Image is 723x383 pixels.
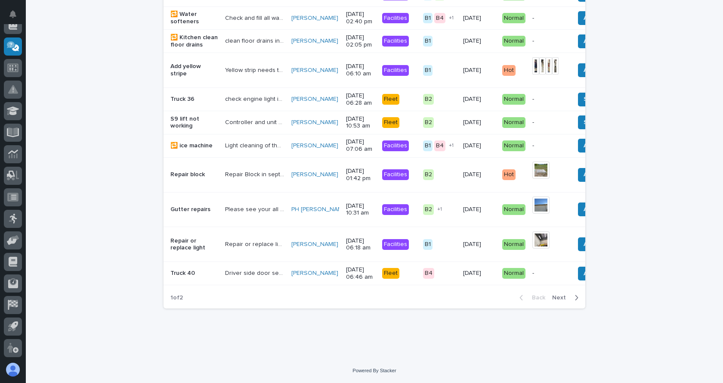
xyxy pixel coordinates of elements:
span: Assign [584,268,602,279]
span: Back [527,294,545,302]
p: [DATE] [463,241,495,248]
p: [DATE] 06:10 am [346,63,375,78]
button: Assign [578,63,607,77]
div: B2 [423,169,434,180]
p: Add yellow stripe [170,63,218,78]
p: Repair or replace light [170,237,218,252]
p: [DATE] [463,270,495,277]
div: Facilities [382,204,409,215]
span: + 1 [449,143,454,148]
div: Normal [502,36,525,47]
div: B2 [423,94,434,105]
div: B4 [434,140,445,151]
a: Powered By Stacker [352,368,396,373]
a: PH [PERSON_NAME] [291,206,348,213]
a: [PERSON_NAME] [291,37,338,45]
tr: Gutter repairsPlease see your all gutters that leak. I’ve got some caulk, especially for that bef... [164,192,678,227]
div: Hot [502,169,516,180]
p: [DATE] [463,206,495,213]
button: Assign [578,267,607,280]
div: B4 [434,13,445,24]
div: Fleet [382,94,399,105]
div: Normal [502,204,525,215]
tr: Truck 40Driver side door seal, and backup camera/ Bluetooth radioDriver side door seal, and backu... [164,262,678,285]
div: B1 [423,13,433,24]
tr: Add yellow stripeYellow strip needs to be added in B1Yellow strip needs to be added in B1 [PERSON... [164,53,678,88]
p: Repair block [170,171,218,178]
tr: 🔁 ice machineLight cleaning of the 4 Ice machines. - make sure coils are clean - clean filter - a... [164,134,678,157]
div: B1 [423,140,433,151]
tr: Repair blockRepair Block in septic area. Need to fill colder block with Hydraulic concreteRepair ... [164,157,678,192]
p: [DATE] [463,67,495,74]
button: Assign [578,34,607,48]
a: [PERSON_NAME] [291,96,338,103]
p: [DATE] [463,142,495,149]
button: users-avatar [4,361,22,379]
button: Notifications [4,5,22,23]
span: Schedule [584,117,610,128]
span: Assign [584,140,602,151]
span: Assign [584,169,602,180]
p: check engine light is on [225,94,286,103]
p: - [532,142,568,149]
span: Assign [584,204,602,215]
p: Repair Block in septic area. Need to fill colder block with Hydraulic concrete [225,169,286,178]
p: [DATE] 10:53 am [346,115,375,130]
p: 🔁 Kitchen clean floor drains [170,34,218,49]
div: Fleet [382,268,399,279]
div: Facilities [382,239,409,250]
div: Hot [502,65,516,76]
p: [DATE] [463,96,495,103]
p: [DATE] 07:06 am [346,138,375,153]
span: Schedule [584,94,610,104]
p: [DATE] [463,171,495,178]
tr: 🔁 Kitchen clean floor drainsclean floor drains in the Kitchen. work should be done Between 9:00 a... [164,30,678,53]
div: Normal [502,94,525,105]
button: Assign [578,237,607,251]
p: Truck 40 [170,270,218,277]
span: Next [552,294,571,302]
div: B1 [423,65,433,76]
p: [DATE] [463,119,495,126]
div: Normal [502,13,525,24]
div: Facilities [382,169,409,180]
div: B1 [423,36,433,47]
tr: Repair or replace lightRepair or replace light in supply roomRepair or replace light in supply ro... [164,227,678,262]
div: B2 [423,117,434,128]
tr: Truck 36check engine light is oncheck engine light is on [PERSON_NAME] [DATE] 06:28 amFleetB2[DAT... [164,88,678,111]
a: [PERSON_NAME] [291,171,338,178]
button: Assign [578,11,607,25]
p: - [532,270,568,277]
a: [PERSON_NAME] [291,67,338,74]
div: Normal [502,140,525,151]
div: B2 [423,204,434,215]
div: Normal [502,239,525,250]
p: Truck 36 [170,96,218,103]
div: Normal [502,117,525,128]
p: 🔁 ice machine [170,142,218,149]
p: [DATE] 01:42 pm [346,168,375,182]
div: Notifications [11,10,22,24]
p: [DATE] 06:28 am [346,92,375,107]
span: Assign [584,239,602,249]
button: Schedule [578,115,615,129]
div: B1 [423,239,433,250]
p: Please see your all gutters that leak. I’ve got some caulk, especially for that before. [225,204,286,213]
p: 🔁 Water softeners [170,11,218,25]
tr: 🔁 Water softenersCheck and fill all water softeners with salt. check other equipment in room for ... [164,6,678,30]
p: [DATE] 06:46 am [346,266,375,281]
p: Repair or replace light in supply room [225,239,286,248]
p: Check and fill all water softeners with salt. check other equipment in room for leaks or damage a... [225,13,286,22]
a: [PERSON_NAME] [291,142,338,149]
div: Facilities [382,36,409,47]
p: [DATE] [463,15,495,22]
button: Assign [578,202,607,216]
p: - [532,15,568,22]
a: [PERSON_NAME] [291,119,338,126]
p: Driver side door seal, and backup camera/ Bluetooth radio [225,268,286,277]
p: [DATE] 10:31 am [346,202,375,217]
p: [DATE] [463,37,495,45]
p: [DATE] 02:05 pm [346,34,375,49]
span: + 1 [449,16,454,21]
button: Assign [578,168,607,182]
